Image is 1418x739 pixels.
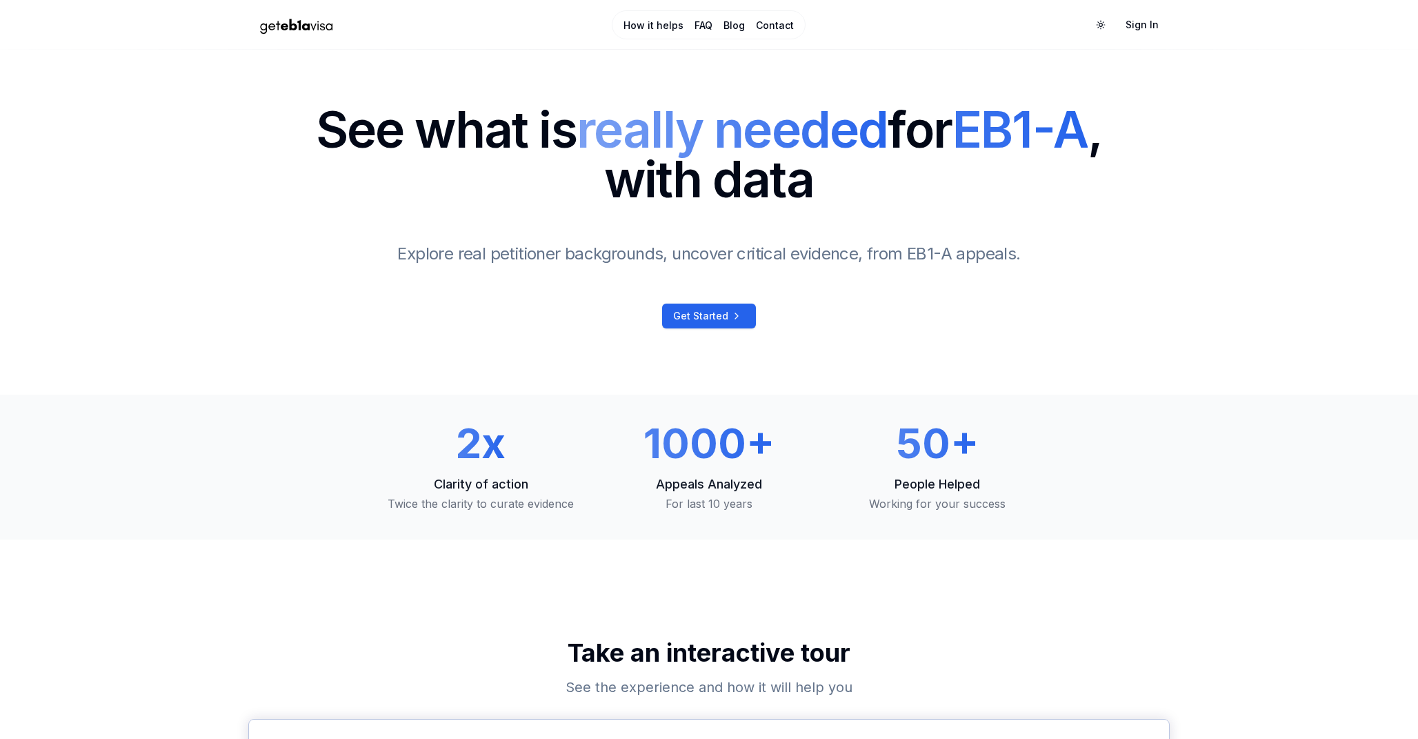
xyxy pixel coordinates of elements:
img: geteb1avisa logo [248,13,345,37]
span: Explore real petitioner backgrounds, uncover critical evidence, from EB1-A appeals. [397,244,1020,264]
span: 50+ [896,418,979,468]
h2: Take an interactive tour [248,639,1170,667]
span: 1000+ [643,418,775,468]
a: Get Started [662,304,756,328]
a: Blog [723,19,745,32]
a: How it helps [623,19,683,32]
span: Get Started [673,309,728,323]
p: Twice the clarity to curate evidence [378,495,584,512]
span: 2x [456,418,506,468]
p: People Helped [834,475,1040,494]
span: EB1-A [952,99,1088,159]
a: Sign In [1115,12,1170,37]
span: with data [316,155,1103,204]
a: Contact [756,19,794,32]
span: really needed [577,99,888,159]
h3: See the experience and how it will help you [479,678,939,697]
a: Home Page [248,13,555,37]
p: For last 10 years [606,495,812,512]
span: See what is for , [316,105,1103,155]
p: Appeals Analyzed [606,475,812,494]
p: Working for your success [834,495,1040,512]
a: FAQ [695,19,712,32]
nav: Main [612,10,806,39]
p: Clarity of action [378,475,584,494]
